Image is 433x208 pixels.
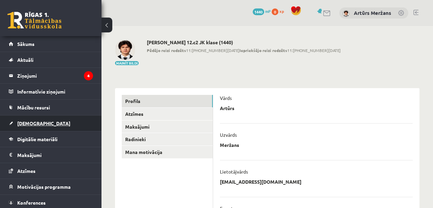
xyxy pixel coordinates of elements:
img: Artūrs Meržans [115,40,135,60]
legend: Ziņojumi [17,68,93,83]
span: Digitālie materiāli [17,136,58,142]
a: Atzīmes [122,108,213,120]
span: Sākums [17,41,35,47]
a: Maksājumi [122,121,213,133]
a: Informatīvie ziņojumi [9,84,93,99]
a: Artūrs Meržans [354,9,391,16]
a: Sākums [9,36,93,52]
button: Mainīt bildi [115,61,139,65]
a: Aktuāli [9,52,93,68]
b: Iepriekšējo reizi redzēts [240,48,287,53]
p: Meržans [220,142,239,148]
span: Konferences [17,200,46,206]
a: Maksājumi [9,147,93,163]
legend: Maksājumi [17,147,93,163]
a: Motivācijas programma [9,179,93,194]
span: mP [265,8,271,14]
p: Artūrs [220,105,234,111]
span: 11:[PHONE_NUMBER][DATE] 11:[PHONE_NUMBER][DATE] [147,47,341,53]
i: 4 [84,71,93,80]
p: Uzvārds [220,132,237,138]
img: Artūrs Meržans [343,10,349,17]
a: [DEMOGRAPHIC_DATA] [9,115,93,131]
span: Mācību resursi [17,104,50,110]
a: Mācību resursi [9,100,93,115]
a: 0 xp [272,8,287,14]
a: Atzīmes [9,163,93,179]
p: Vārds [220,95,232,101]
a: Radinieki [122,133,213,146]
span: [DEMOGRAPHIC_DATA] [17,120,70,126]
p: Lietotājvārds [220,168,248,175]
a: Rīgas 1. Tālmācības vidusskola [7,12,62,29]
a: Mana motivācija [122,146,213,158]
a: Profils [122,95,213,107]
a: 1440 mP [253,8,271,14]
p: [EMAIL_ADDRESS][DOMAIN_NAME] [220,179,301,185]
span: xp [279,8,284,14]
span: Motivācijas programma [17,184,71,190]
h2: [PERSON_NAME] 12.c2 JK klase (1440) [147,40,341,45]
b: Pēdējo reizi redzēts [147,48,186,53]
span: 1440 [253,8,264,15]
legend: Informatīvie ziņojumi [17,84,93,99]
span: 0 [272,8,278,15]
a: Ziņojumi4 [9,68,93,83]
span: Aktuāli [17,57,33,63]
span: Atzīmes [17,168,36,174]
a: Digitālie materiāli [9,131,93,147]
